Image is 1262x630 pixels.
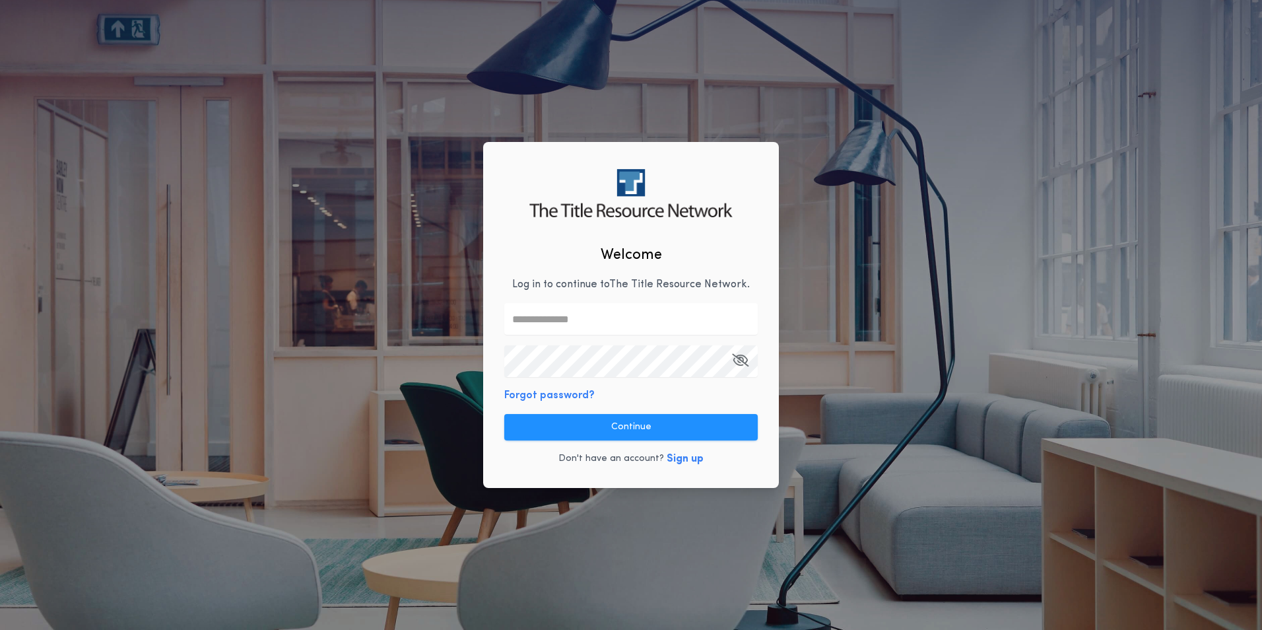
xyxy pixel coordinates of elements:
[732,345,748,377] button: Open Keeper Popup
[512,277,750,293] p: Log in to continue to The Title Resource Network .
[601,244,662,266] h2: Welcome
[558,452,664,466] p: Don't have an account?
[504,414,758,440] button: Continue
[504,345,758,377] input: Open Keeper Popup
[504,388,595,403] button: Forgot password?
[667,451,704,467] button: Sign up
[529,169,732,217] img: logo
